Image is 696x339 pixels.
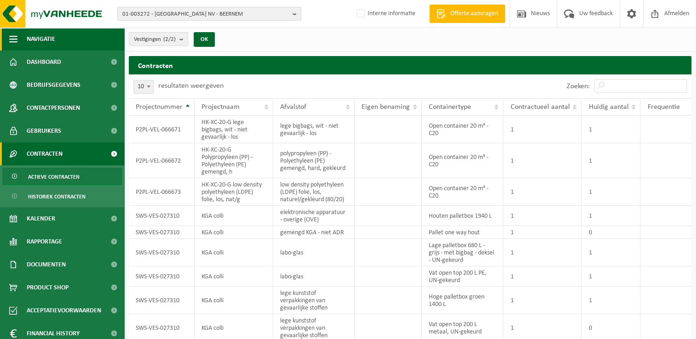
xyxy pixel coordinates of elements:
[27,96,80,119] span: Contactpersonen
[27,51,61,73] span: Dashboard
[588,103,628,111] span: Huidig aantal
[355,7,415,21] label: Interne informatie
[195,206,273,226] td: KGA colli
[195,116,273,143] td: HK-XC-20-G lege bigbags, wit - niet gevaarlijk - los
[27,73,81,96] span: Bedrijfsgegevens
[129,56,691,74] h2: Contracten
[581,266,640,287] td: 1
[195,178,273,206] td: HK-XC-20-G low density polyethyleen (LDPE) folie, los, nat/g
[158,82,224,90] label: resultaten weergeven
[129,143,195,178] td: P2PL-VEL-066672
[581,143,640,178] td: 1
[195,226,273,239] td: KGA colli
[422,287,504,314] td: Hoge palletbox groen 1400 L
[503,287,581,314] td: 1
[273,287,355,314] td: lege kunststof verpakkingen van gevaarlijke stoffen
[195,143,273,178] td: HK-XC-20-G Polypropyleen (PP) - Polyethyleen (PE) gemengd, h
[2,168,122,185] a: Actieve contracten
[129,178,195,206] td: P2PL-VEL-066673
[567,83,590,90] label: Zoeken:
[28,168,80,186] span: Actieve contracten
[429,103,471,111] span: Containertype
[429,5,505,23] a: Offerte aanvragen
[28,188,86,205] span: Historiek contracten
[134,33,176,46] span: Vestigingen
[129,226,195,239] td: SWS-VES-027310
[194,32,215,47] button: OK
[581,116,640,143] td: 1
[163,36,176,42] count: (2/2)
[27,207,55,230] span: Kalender
[27,119,61,142] span: Gebruikers
[503,226,581,239] td: 1
[129,266,195,287] td: SWS-VES-027310
[422,178,504,206] td: Open container 20 m³ - C20
[422,143,504,178] td: Open container 20 m³ - C20
[129,116,195,143] td: P2PL-VEL-066671
[581,206,640,226] td: 1
[503,239,581,266] td: 1
[133,80,154,94] span: 10
[195,239,273,266] td: KGA colli
[422,266,504,287] td: Vat open top 200 L PE, UN-gekeurd
[503,116,581,143] td: 1
[581,287,640,314] td: 1
[448,9,500,18] span: Offerte aanvragen
[273,266,355,287] td: labo-glas
[195,266,273,287] td: KGA colli
[647,103,679,111] span: Frequentie
[27,253,66,276] span: Documenten
[27,299,101,322] span: Acceptatievoorwaarden
[581,239,640,266] td: 1
[503,266,581,287] td: 1
[273,206,355,226] td: elektronische apparatuur - overige (OVE)
[273,226,355,239] td: gemengd KGA - niet ADR
[129,206,195,226] td: SWS-VES-027310
[362,103,410,111] span: Eigen benaming
[195,287,273,314] td: KGA colli
[422,206,504,226] td: Houten palletbox 1940 L
[129,239,195,266] td: SWS-VES-027310
[422,239,504,266] td: Lage palletbox 680 L - grijs - met bigbag - deksel - UN-gekeurd
[201,103,240,111] span: Projectnaam
[273,239,355,266] td: labo-glas
[2,187,122,205] a: Historiek contracten
[581,178,640,206] td: 1
[27,230,62,253] span: Rapportage
[117,7,301,21] button: 01-003272 - [GEOGRAPHIC_DATA] NV - BEERNEM
[503,206,581,226] td: 1
[280,103,306,111] span: Afvalstof
[129,287,195,314] td: SWS-VES-027310
[27,28,55,51] span: Navigatie
[503,143,581,178] td: 1
[273,178,355,206] td: low density polyethyleen (LDPE) folie, los, naturel/gekleurd (80/20)
[503,178,581,206] td: 1
[422,116,504,143] td: Open container 20 m³ - C20
[136,103,183,111] span: Projectnummer
[129,32,188,46] button: Vestigingen(2/2)
[273,116,355,143] td: lege bigbags, wit - niet gevaarlijk - los
[122,7,289,21] span: 01-003272 - [GEOGRAPHIC_DATA] NV - BEERNEM
[581,226,640,239] td: 0
[510,103,569,111] span: Contractueel aantal
[27,142,63,165] span: Contracten
[27,276,69,299] span: Product Shop
[422,226,504,239] td: Pallet one way hout
[273,143,355,178] td: polypropyleen (PP) - Polyethyleen (PE) gemengd, hard, gekleurd
[134,80,153,93] span: 10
